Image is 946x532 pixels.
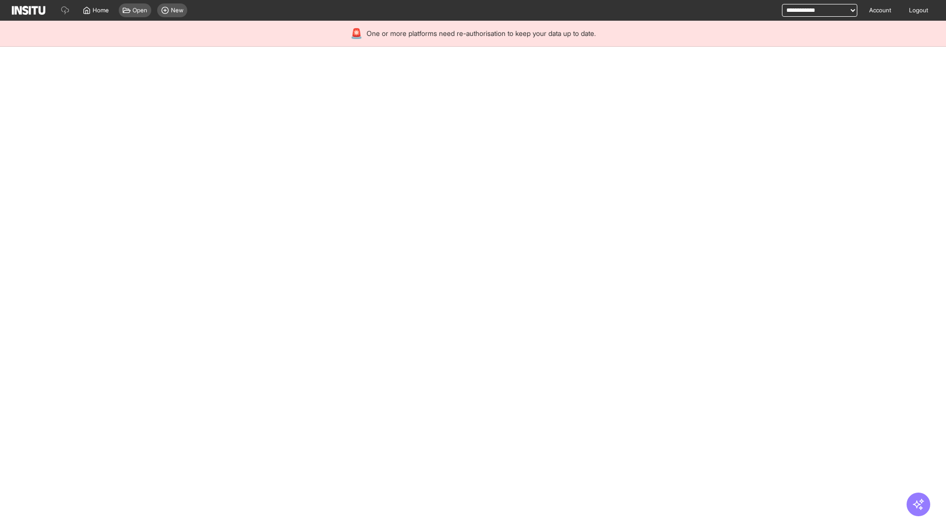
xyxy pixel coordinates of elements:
[350,27,363,40] div: 🚨
[367,29,596,38] span: One or more platforms need re-authorisation to keep your data up to date.
[171,6,183,14] span: New
[133,6,147,14] span: Open
[12,6,45,15] img: Logo
[93,6,109,14] span: Home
